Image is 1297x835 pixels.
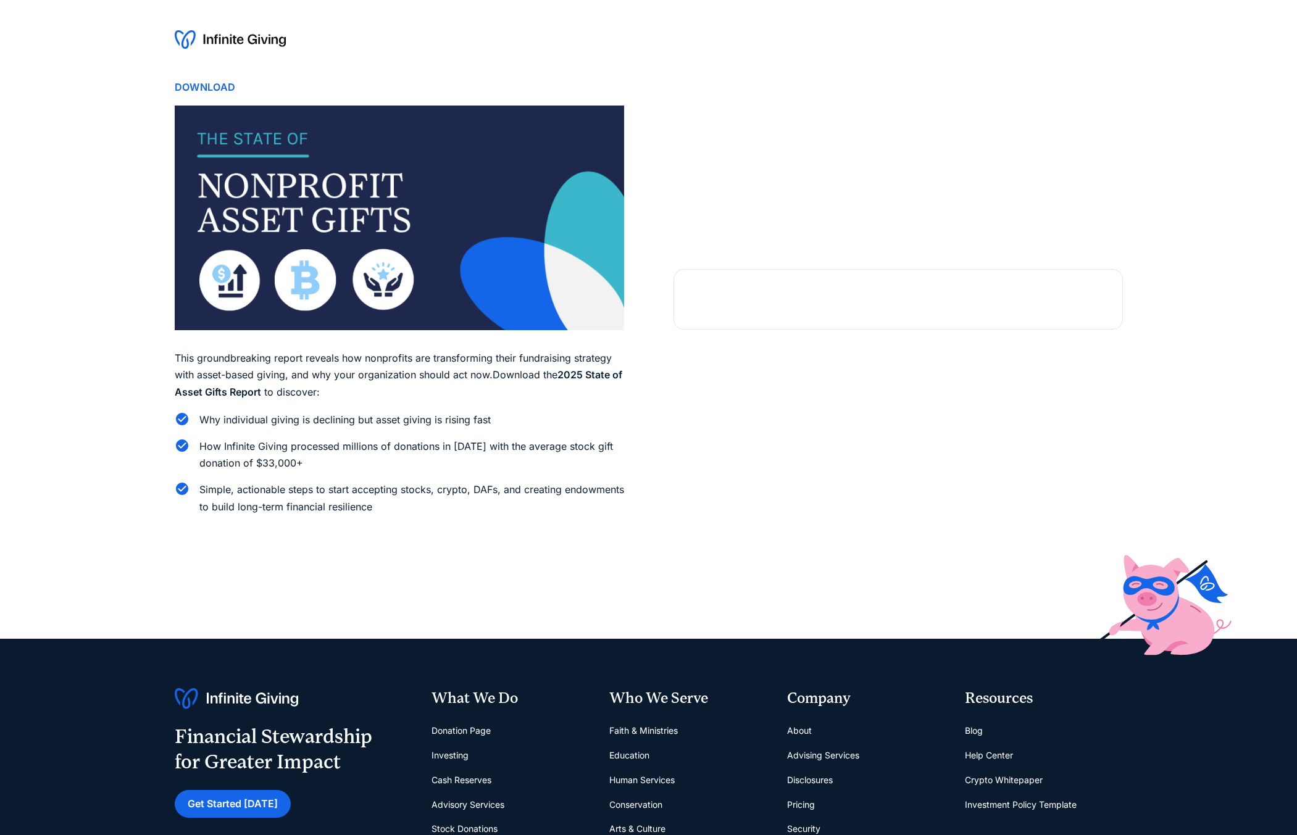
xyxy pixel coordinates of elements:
a: Education [609,743,649,768]
a: Pricing [787,792,815,817]
a: Get Started [DATE] [175,790,291,818]
a: Crypto Whitepaper [965,768,1043,792]
a: Advising Services [787,743,859,768]
div: Simple, actionable steps to start accepting stocks, crypto, DAFs, and creating endowments to buil... [199,481,624,515]
a: Disclosures [787,768,833,792]
a: Cash Reserves [432,768,491,792]
a: Download the2025 State of Asset Gifts Report [175,368,622,397]
a: About [787,718,812,743]
a: Donation Page [432,718,491,743]
div: Resources [965,688,1123,709]
p: This groundbreaking report reveals how nonprofits are transforming their fundraising strategy wit... [175,350,624,401]
div: Why individual giving is declining but asset giving is rising fast [199,412,491,428]
a: Faith & Ministries [609,718,678,743]
a: Blog [965,718,983,743]
div: How Infinite Giving processed millions of donations in [DATE] with the average stock gift donatio... [199,438,624,472]
div: Company [787,688,945,709]
a: Human Services [609,768,675,792]
strong: 2025 State of Asset Gifts Report [175,368,622,397]
div: Who We Serve [609,688,767,709]
a: Investing [432,743,469,768]
a: Investment Policy Template [965,792,1077,817]
a: Conservation [609,792,662,817]
a: Advisory Services [432,792,504,817]
div: Financial Stewardship for Greater Impact [175,724,372,775]
div: What We Do [432,688,590,709]
div: Download [175,79,236,96]
a: Help Center [965,743,1013,768]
